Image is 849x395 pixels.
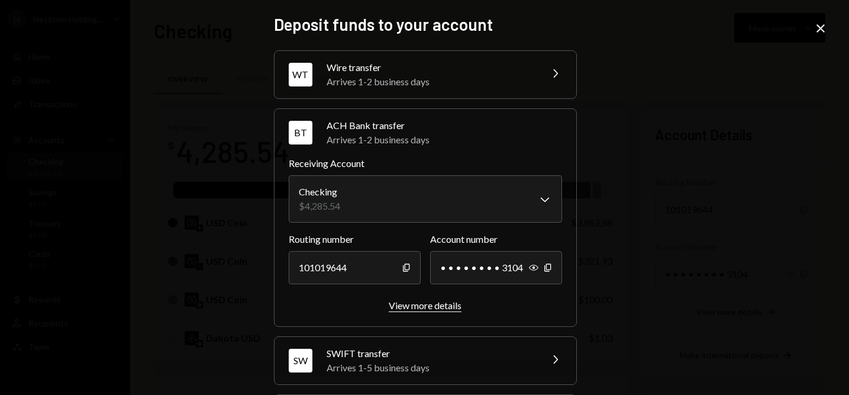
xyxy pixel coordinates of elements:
[327,346,534,361] div: SWIFT transfer
[430,251,562,284] div: • • • • • • • • 3104
[327,75,534,89] div: Arrives 1-2 business days
[289,156,562,312] div: BTACH Bank transferArrives 1-2 business days
[327,133,562,147] div: Arrives 1-2 business days
[289,232,421,246] label: Routing number
[430,232,562,246] label: Account number
[275,337,576,384] button: SWSWIFT transferArrives 1-5 business days
[289,175,562,223] button: Receiving Account
[327,118,562,133] div: ACH Bank transfer
[289,121,312,144] div: BT
[289,251,421,284] div: 101019644
[327,361,534,375] div: Arrives 1-5 business days
[275,109,576,156] button: BTACH Bank transferArrives 1-2 business days
[289,156,562,171] label: Receiving Account
[274,13,576,36] h2: Deposit funds to your account
[289,63,312,86] div: WT
[275,51,576,98] button: WTWire transferArrives 1-2 business days
[327,60,534,75] div: Wire transfer
[389,300,461,312] button: View more details
[389,300,461,311] div: View more details
[289,349,312,372] div: SW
